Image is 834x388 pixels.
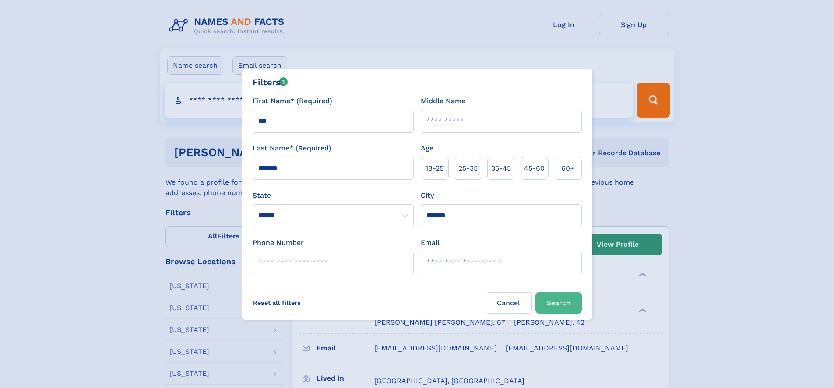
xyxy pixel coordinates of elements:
[535,292,582,314] button: Search
[421,96,465,106] label: Middle Name
[421,238,440,248] label: Email
[253,96,332,106] label: First Name* (Required)
[253,76,288,89] div: Filters
[421,190,434,201] label: City
[426,163,443,174] span: 18‑25
[491,163,511,174] span: 35‑45
[458,163,478,174] span: 25‑35
[253,143,331,154] label: Last Name* (Required)
[253,190,414,201] label: State
[421,143,433,154] label: Age
[486,292,532,314] label: Cancel
[247,292,306,313] label: Reset all filters
[253,238,304,248] label: Phone Number
[561,163,574,174] span: 60+
[524,163,545,174] span: 45‑60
